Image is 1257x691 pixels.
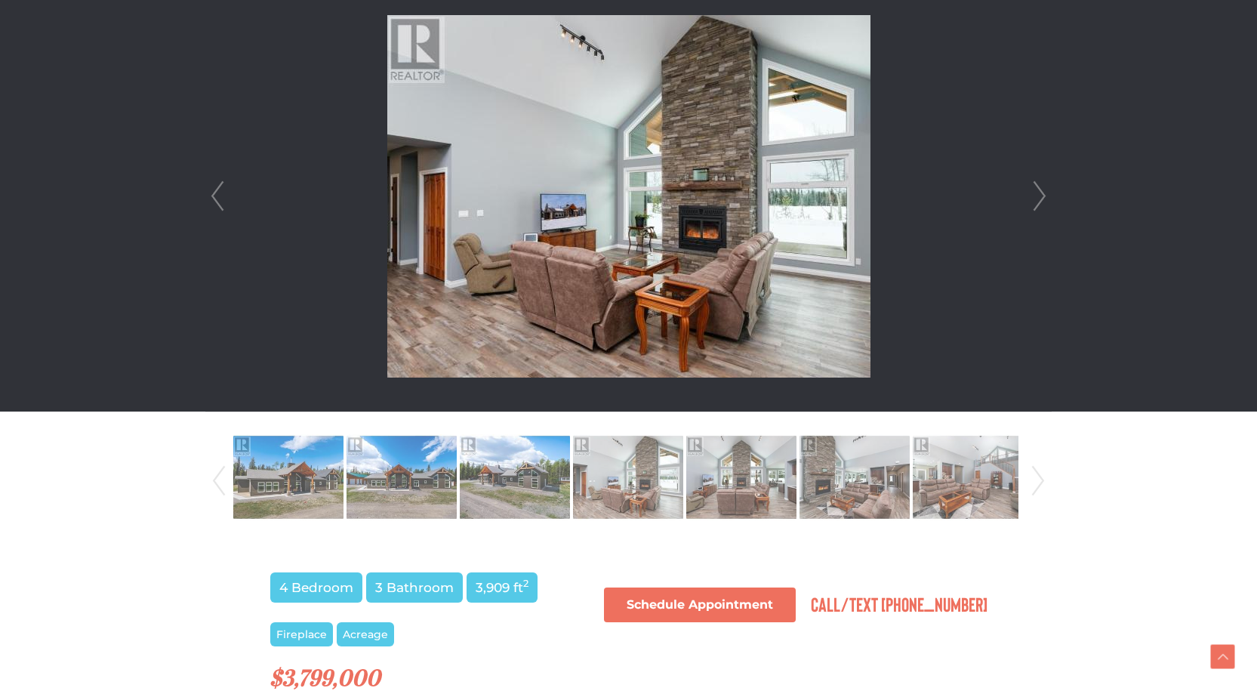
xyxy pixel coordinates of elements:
img: Property-28037870-Photo-3.jpg [460,434,570,520]
img: Property-28037870-Photo-6.jpg [799,434,910,520]
a: Prev [208,430,230,532]
img: Property-28037870-Photo-5.jpg [686,434,796,520]
a: Schedule Appointment [604,588,796,622]
span: 4 Bedroom [270,572,362,603]
span: 3,909 ft [467,572,538,603]
span: Fireplace [270,622,333,646]
span: Acreage [337,622,394,646]
span: 3 Bathroom [366,572,463,603]
h2: $3,799,000 [270,665,987,690]
img: Property-28037870-Photo-7.jpg [913,434,1023,520]
img: 348 Dusty Trail, Whitehorse North, Yukon Y1A 6N4 - Photo 4 - 16241 [387,15,870,378]
span: Call/Text [PHONE_NUMBER] [811,592,987,615]
img: Property-28037870-Photo-4.jpg [573,434,683,520]
img: Property-28037870-Photo-2.jpg [347,434,457,520]
span: Schedule Appointment [627,599,773,611]
a: Next [1027,430,1049,532]
img: Property-28037870-Photo-1.jpg [233,434,344,520]
sup: 2 [523,578,528,589]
